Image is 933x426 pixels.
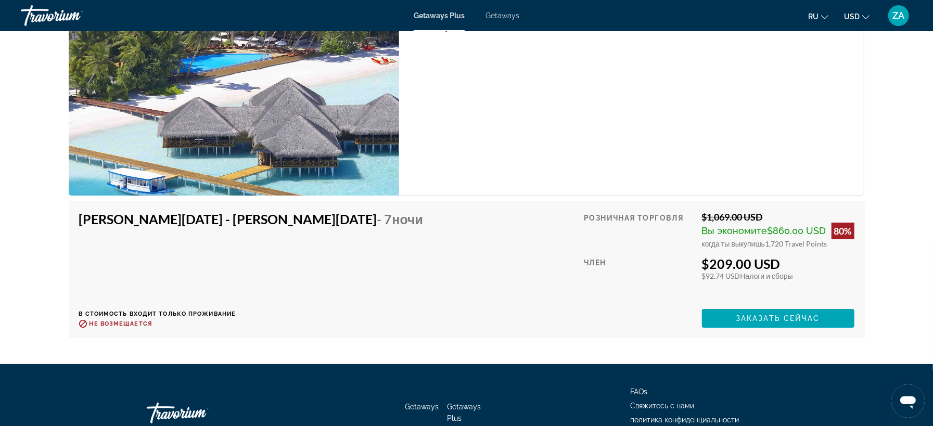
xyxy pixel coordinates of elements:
[885,5,912,27] button: User Menu
[631,402,695,410] a: Свяжитесь с нами
[702,239,765,248] span: когда ты выкупишь
[79,311,431,317] p: В стоимость входит только проживание
[893,10,905,21] span: ZA
[79,211,424,227] h4: [PERSON_NAME][DATE] - [PERSON_NAME][DATE]
[377,211,424,227] span: - 7
[832,223,854,239] div: 80%
[584,211,694,248] div: Розничная торговля
[844,12,860,21] span: USD
[808,12,819,21] span: ru
[392,211,424,227] span: ночи
[768,225,826,236] span: $860.00 USD
[702,211,854,223] div: $1,069.00 USD
[631,416,739,424] a: политика конфиденциальности
[447,403,481,422] a: Getaways Plus
[808,9,828,24] button: Change language
[702,309,854,328] button: Заказать сейчас
[702,225,768,236] span: Вы экономите
[414,11,465,20] a: Getaways Plus
[485,11,519,20] a: Getaways
[844,9,870,24] button: Change currency
[765,239,827,248] span: 1,720 Travel Points
[90,320,152,327] span: Не возмещается
[702,272,854,280] div: $92.74 USD
[584,256,694,301] div: Член
[21,2,125,29] a: Travorium
[631,388,648,396] a: FAQs
[736,314,820,322] span: Заказать сейчас
[891,384,925,418] iframe: Кнопка запуска окна обмена сообщениями
[405,403,439,411] a: Getaways
[702,256,854,272] div: $209.00 USD
[740,272,793,280] span: Налоги и сборы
